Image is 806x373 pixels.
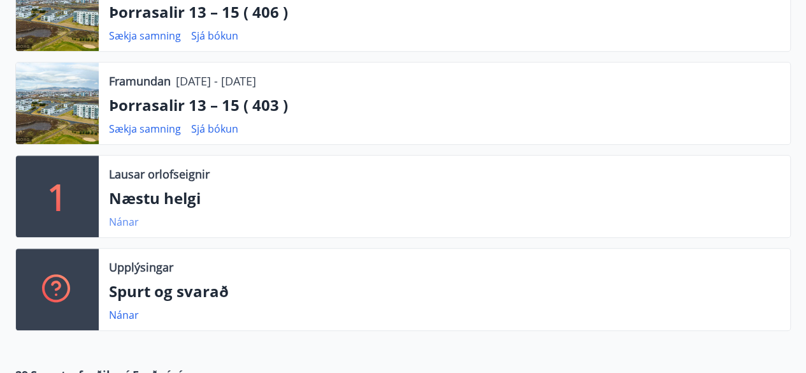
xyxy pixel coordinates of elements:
[176,73,256,89] p: [DATE] - [DATE]
[191,29,238,43] a: Sjá bókun
[109,94,780,116] p: Þorrasalir 13 – 15 ( 403 )
[109,1,780,23] p: Þorrasalir 13 – 15 ( 406 )
[109,308,139,322] a: Nánar
[109,259,173,275] p: Upplýsingar
[47,172,68,221] p: 1
[109,73,171,89] p: Framundan
[109,29,181,43] a: Sækja samning
[191,122,238,136] a: Sjá bókun
[109,187,780,209] p: Næstu helgi
[109,281,780,302] p: Spurt og svarað
[109,166,210,182] p: Lausar orlofseignir
[109,215,139,229] a: Nánar
[109,122,181,136] a: Sækja samning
